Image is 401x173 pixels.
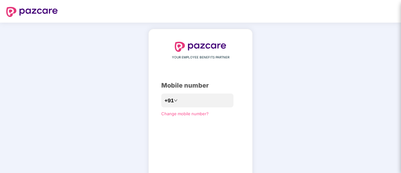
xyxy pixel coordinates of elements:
[161,81,240,90] div: Mobile number
[6,7,58,17] img: logo
[161,111,209,116] a: Change mobile number?
[175,42,226,52] img: logo
[174,99,178,102] span: down
[172,55,229,60] span: YOUR EMPLOYEE BENEFITS PARTNER
[164,97,174,105] span: +91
